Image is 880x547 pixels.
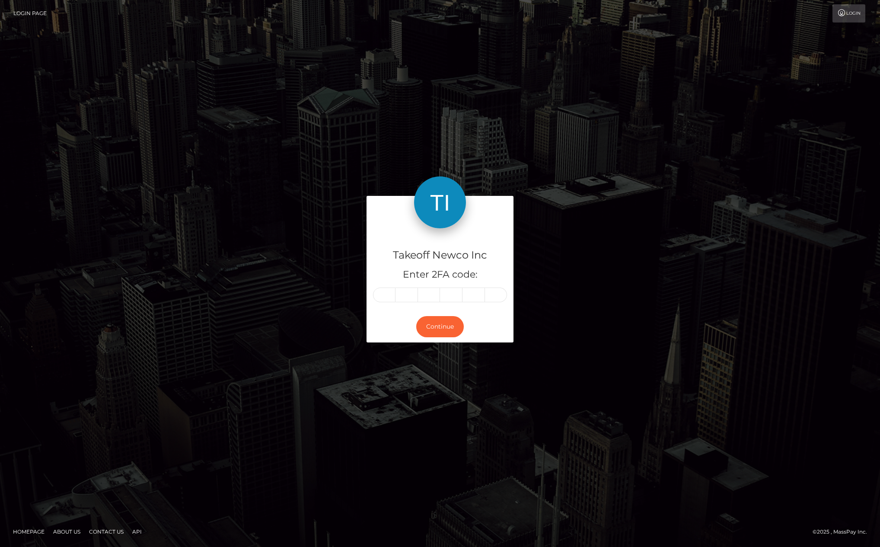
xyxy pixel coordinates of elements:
a: Login [832,4,865,22]
a: Contact Us [86,525,127,538]
button: Continue [416,316,464,337]
a: About Us [50,525,84,538]
h5: Enter 2FA code: [373,268,507,281]
a: Homepage [10,525,48,538]
a: Login Page [13,4,47,22]
h4: Takeoff Newco Inc [373,248,507,263]
img: Takeoff Newco Inc [414,176,466,228]
div: © 2025 , MassPay Inc. [813,527,874,537]
a: API [129,525,145,538]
